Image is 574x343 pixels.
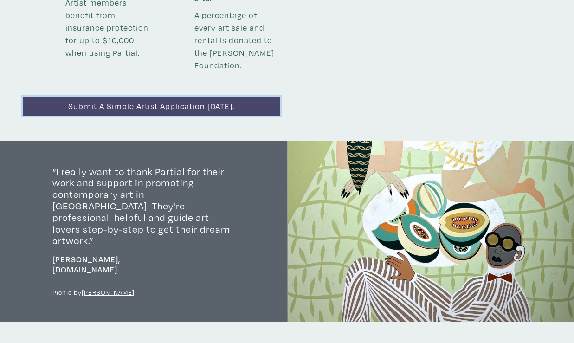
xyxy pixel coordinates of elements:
[52,265,117,274] a: [DOMAIN_NAME]
[82,288,135,297] a: [PERSON_NAME]
[52,166,234,246] small: “I really want to thank Partial for their work and support in promoting contemporary art in [GEOG...
[52,287,234,298] p: Picnic by
[23,97,280,116] a: Submit a simple artist application [DATE].
[52,254,234,274] h6: [PERSON_NAME],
